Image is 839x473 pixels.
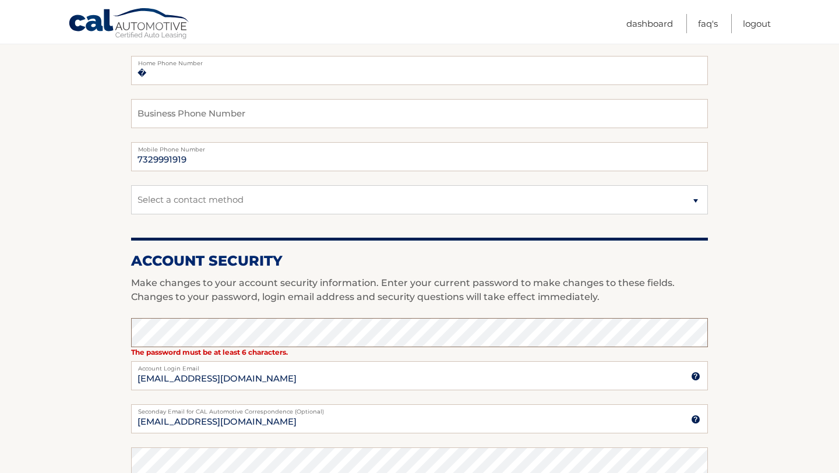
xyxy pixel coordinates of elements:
p: Make changes to your account security information. Enter your current password to make changes to... [131,276,708,304]
a: FAQ's [698,14,718,33]
a: Logout [743,14,771,33]
input: Seconday Email for CAL Automotive Correspondence (Optional) [131,404,708,433]
label: Mobile Phone Number [131,142,708,151]
input: Home Phone Number [131,56,708,85]
strong: The password must be at least 6 characters. [131,348,288,356]
input: Business Phone Number [131,99,708,128]
a: Dashboard [626,14,673,33]
label: Account Login Email [131,361,708,370]
h2: Account Security [131,252,708,270]
img: tooltip.svg [691,372,700,381]
a: Cal Automotive [68,8,191,41]
img: tooltip.svg [691,415,700,424]
label: Home Phone Number [131,56,708,65]
label: Seconday Email for CAL Automotive Correspondence (Optional) [131,404,708,414]
input: Account Login Email [131,361,708,390]
input: Mobile Phone Number [131,142,708,171]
